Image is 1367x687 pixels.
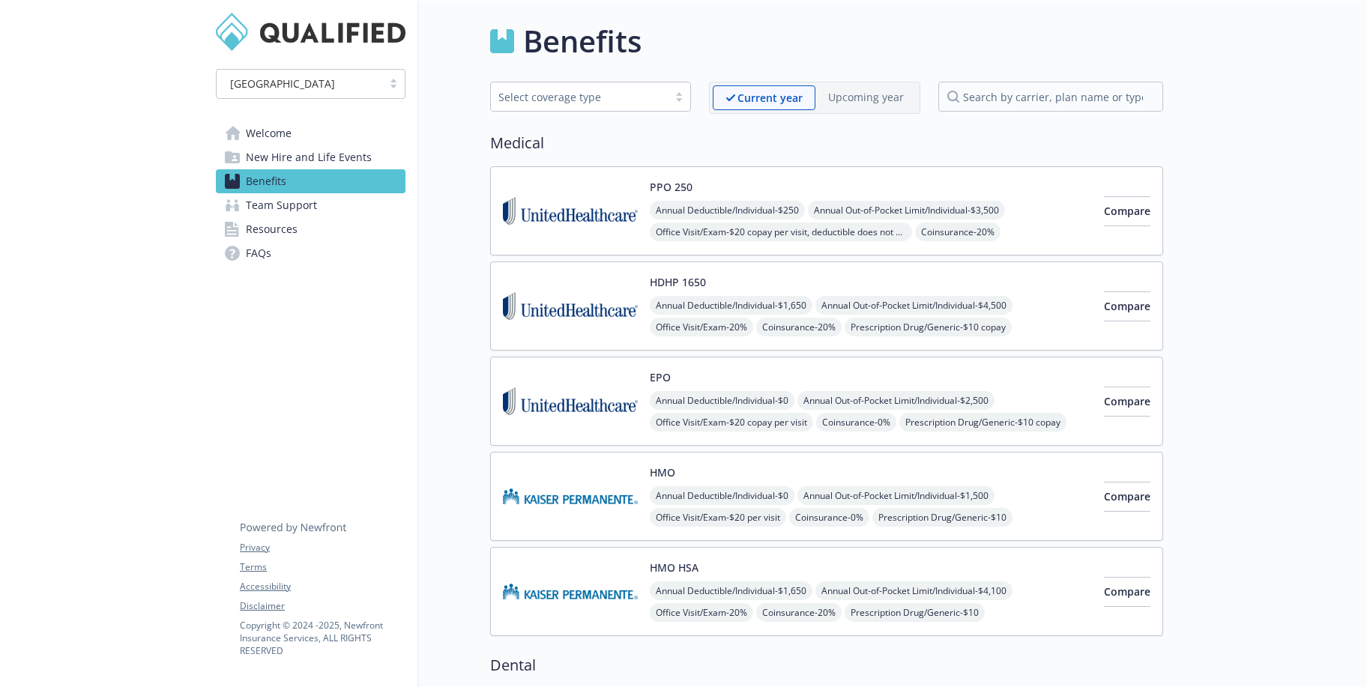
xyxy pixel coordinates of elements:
input: search by carrier, plan name or type [938,82,1163,112]
span: Office Visit/Exam - $20 copay per visit [650,413,813,432]
button: HMO [650,464,675,480]
span: Coinsurance - 20% [756,318,842,336]
button: Compare [1104,577,1150,607]
span: Welcome [246,121,292,145]
img: United Healthcare Insurance Company carrier logo [503,274,638,338]
span: Coinsurance - 0% [789,508,869,527]
button: Compare [1104,196,1150,226]
img: Kaiser Permanente Insurance Company carrier logo [503,560,638,623]
span: Office Visit/Exam - 20% [650,318,753,336]
span: Team Support [246,193,317,217]
span: Annual Out-of-Pocket Limit/Individual - $4,500 [815,296,1013,315]
span: Annual Deductible/Individual - $0 [650,486,794,505]
h1: Benefits [523,19,642,64]
button: EPO [650,369,671,385]
span: FAQs [246,241,271,265]
span: Compare [1104,204,1150,218]
a: Privacy [240,541,405,554]
span: Office Visit/Exam - 20% [650,603,753,622]
a: Terms [240,560,405,574]
span: Annual Deductible/Individual - $0 [650,391,794,410]
span: Prescription Drug/Generic - $10 copay [845,318,1012,336]
p: Upcoming year [828,89,904,105]
img: United Healthcare Insurance Company carrier logo [503,179,638,243]
span: New Hire and Life Events [246,145,372,169]
img: United Healthcare Insurance Company carrier logo [503,369,638,433]
a: Benefits [216,169,405,193]
span: Prescription Drug/Generic - $10 [845,603,985,622]
a: New Hire and Life Events [216,145,405,169]
a: Accessibility [240,580,405,593]
span: Annual Out-of-Pocket Limit/Individual - $4,100 [815,581,1013,600]
a: FAQs [216,241,405,265]
p: Copyright © 2024 - 2025 , Newfront Insurance Services, ALL RIGHTS RESERVED [240,619,405,657]
h2: Dental [490,654,1163,677]
a: Resources [216,217,405,241]
button: HDHP 1650 [650,274,706,290]
span: Annual Deductible/Individual - $1,650 [650,581,812,600]
span: [GEOGRAPHIC_DATA] [230,76,335,91]
span: Office Visit/Exam - $20 copay per visit, deductible does not apply [650,223,912,241]
button: Compare [1104,291,1150,321]
span: Annual Deductible/Individual - $250 [650,201,805,220]
a: Welcome [216,121,405,145]
span: Office Visit/Exam - $20 per visit [650,508,786,527]
span: Prescription Drug/Generic - $10 [872,508,1013,527]
img: Kaiser Permanente Insurance Company carrier logo [503,464,638,528]
h2: Medical [490,132,1163,154]
span: Annual Out-of-Pocket Limit/Individual - $3,500 [808,201,1005,220]
span: Upcoming year [815,85,917,110]
button: Compare [1104,482,1150,512]
button: PPO 250 [650,179,692,195]
p: Current year [737,90,803,106]
span: Benefits [246,169,286,193]
span: [GEOGRAPHIC_DATA] [224,76,375,91]
div: Select coverage type [498,89,660,105]
span: Prescription Drug/Generic - $10 copay [899,413,1066,432]
span: Compare [1104,489,1150,503]
span: Coinsurance - 20% [915,223,1001,241]
span: Compare [1104,584,1150,599]
span: Annual Out-of-Pocket Limit/Individual - $2,500 [797,391,995,410]
span: Coinsurance - 20% [756,603,842,622]
span: Compare [1104,394,1150,408]
button: Compare [1104,387,1150,417]
span: Compare [1104,299,1150,313]
span: Resources [246,217,298,241]
span: Annual Deductible/Individual - $1,650 [650,296,812,315]
a: Team Support [216,193,405,217]
span: Annual Out-of-Pocket Limit/Individual - $1,500 [797,486,995,505]
a: Disclaimer [240,599,405,613]
button: HMO HSA [650,560,698,575]
span: Coinsurance - 0% [816,413,896,432]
